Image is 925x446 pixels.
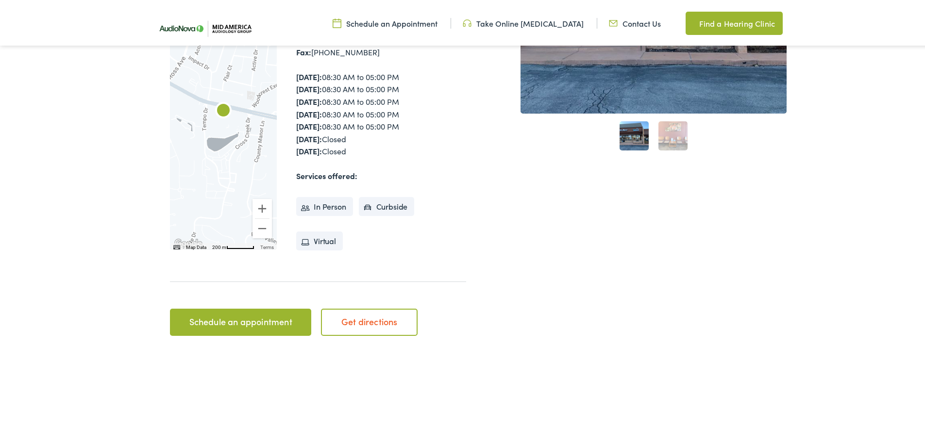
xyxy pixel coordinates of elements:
[172,235,204,248] img: Google
[252,217,272,236] button: Zoom out
[296,119,322,130] strong: [DATE]:
[296,45,311,55] strong: Fax:
[173,242,180,249] button: Keyboard shortcuts
[212,98,235,121] div: AudioNova
[333,16,341,27] img: utility icon
[296,107,322,117] strong: [DATE]:
[209,241,257,248] button: Map Scale: 200 m per 54 pixels
[296,195,353,215] li: In Person
[609,16,661,27] a: Contact Us
[296,32,466,57] div: [PHONE_NUMBER] [PHONE_NUMBER]
[260,243,274,248] a: Terms (opens in new tab)
[296,94,322,105] strong: [DATE]:
[609,16,618,27] img: utility icon
[658,119,688,149] a: 2
[172,235,204,248] a: Open this area in Google Maps (opens a new window)
[686,16,694,27] img: utility icon
[321,307,418,334] a: Get directions
[359,195,415,215] li: Curbside
[186,242,206,249] button: Map Data
[170,307,311,334] a: Schedule an appointment
[296,69,466,156] div: 08:30 AM to 05:00 PM 08:30 AM to 05:00 PM 08:30 AM to 05:00 PM 08:30 AM to 05:00 PM 08:30 AM to 0...
[212,243,226,248] span: 200 m
[296,132,322,142] strong: [DATE]:
[296,230,343,249] li: Virtual
[296,69,322,80] strong: [DATE]:
[686,10,783,33] a: Find a Hearing Clinic
[333,16,437,27] a: Schedule an Appointment
[620,119,649,149] a: 1
[463,16,471,27] img: utility icon
[296,144,322,154] strong: [DATE]:
[252,197,272,216] button: Zoom in
[296,82,322,92] strong: [DATE]:
[463,16,584,27] a: Take Online [MEDICAL_DATA]
[296,168,357,179] strong: Services offered:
